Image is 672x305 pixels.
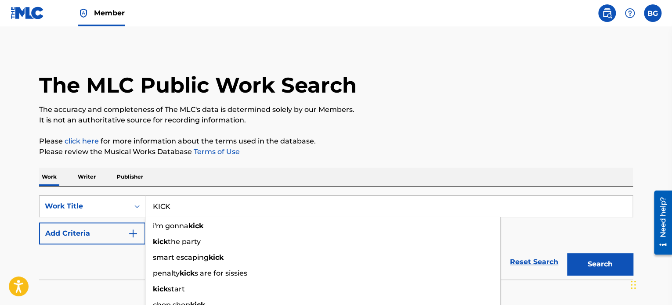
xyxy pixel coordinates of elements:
strong: kick [209,253,224,262]
p: Please review the Musical Works Database [39,147,633,157]
strong: kick [188,222,203,230]
span: start [168,285,185,293]
div: Work Title [45,201,124,212]
a: click here [65,137,99,145]
a: Public Search [598,4,616,22]
img: search [602,8,612,18]
img: 9d2ae6d4665cec9f34b9.svg [128,228,138,239]
span: the party [168,237,201,246]
p: Work [39,168,59,186]
strong: kick [153,237,168,246]
button: Add Criteria [39,222,145,244]
div: Widget de chat [628,263,672,305]
span: Member [94,8,125,18]
iframe: Resource Center [647,187,672,258]
img: Top Rightsholder [78,8,89,18]
a: Terms of Use [192,147,240,156]
span: penalty [153,269,180,277]
p: It is not an authoritative source for recording information. [39,115,633,126]
img: MLC Logo [11,7,44,19]
div: User Menu [644,4,661,22]
div: Help [621,4,639,22]
img: help [625,8,635,18]
form: Search Form [39,195,633,280]
div: Arrastrar [631,272,636,298]
strong: kick [180,269,195,277]
span: smart escaping [153,253,209,262]
a: Reset Search [506,252,563,272]
p: Please for more information about the terms used in the database. [39,136,633,147]
p: Publisher [114,168,146,186]
iframe: Chat Widget [628,263,672,305]
strong: kick [153,285,168,293]
p: The accuracy and completeness of The MLC's data is determined solely by our Members. [39,104,633,115]
span: s are for sissies [195,269,247,277]
span: i'm gonna [153,222,188,230]
p: Writer [75,168,98,186]
h1: The MLC Public Work Search [39,72,357,98]
button: Search [567,253,633,275]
